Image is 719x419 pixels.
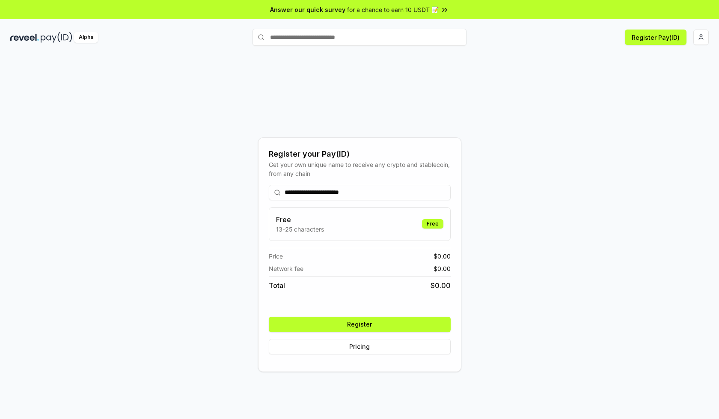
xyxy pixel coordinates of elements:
span: Price [269,252,283,261]
span: Total [269,280,285,291]
div: Free [422,219,443,229]
span: $ 0.00 [434,252,451,261]
span: Network fee [269,264,303,273]
div: Register your Pay(ID) [269,148,451,160]
button: Register [269,317,451,332]
div: Get your own unique name to receive any crypto and stablecoin, from any chain [269,160,451,178]
h3: Free [276,214,324,225]
span: Answer our quick survey [270,5,345,14]
button: Register Pay(ID) [625,30,686,45]
img: reveel_dark [10,32,39,43]
div: Alpha [74,32,98,43]
img: pay_id [41,32,72,43]
span: $ 0.00 [431,280,451,291]
span: $ 0.00 [434,264,451,273]
button: Pricing [269,339,451,354]
span: for a chance to earn 10 USDT 📝 [347,5,439,14]
p: 13-25 characters [276,225,324,234]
